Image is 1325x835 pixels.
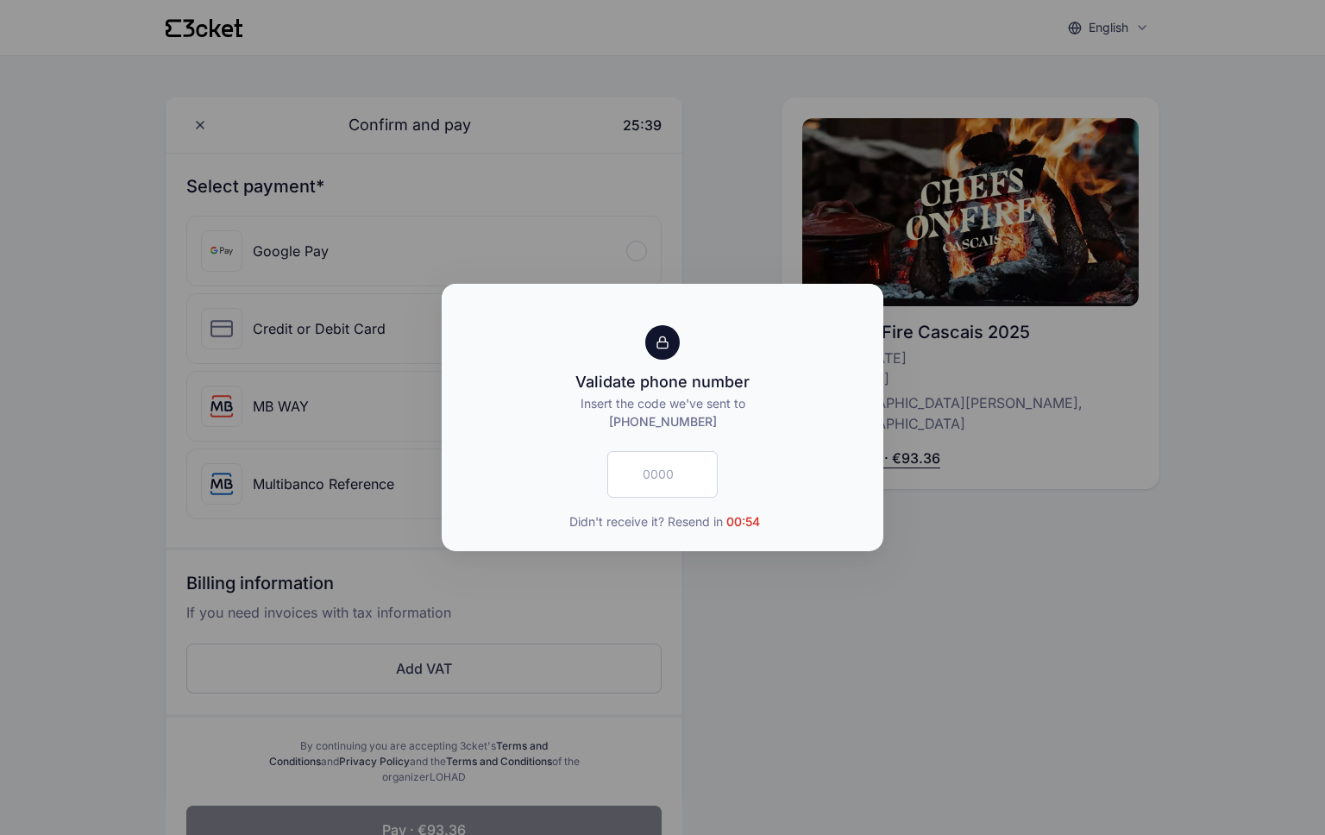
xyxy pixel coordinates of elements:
[607,451,718,498] input: 0000
[575,370,750,394] div: Validate phone number
[569,512,760,531] span: Didn't receive it? Resend in
[609,414,717,429] span: [PHONE_NUMBER]
[726,514,760,529] span: 00:54
[462,394,863,430] p: Insert the code we've sent to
